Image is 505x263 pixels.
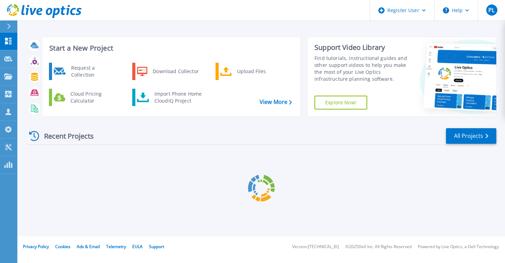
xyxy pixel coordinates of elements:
div: Request a Collection [68,64,118,78]
a: Cookies [55,244,70,249]
a: EULA [132,244,143,249]
div: Upload Files [234,64,285,78]
div: Import Phone Home CloudIQ Project [151,90,205,104]
a: Cloud Pricing Calculator [49,89,120,106]
div: Recent Projects [27,128,103,144]
a: Download Collector [132,63,203,80]
li: Powered by Live Optics, a Dell Technology [418,245,499,249]
li: © 2025 Dell Inc. All Rights Reserved [345,245,412,249]
a: Support [149,244,164,249]
a: Privacy Policy [23,244,49,249]
a: All Projects [446,128,496,144]
div: Download Collector [149,64,202,78]
a: Ads & Email [77,244,100,249]
a: Request a Collection [49,63,120,80]
div: Support Video Library [314,43,409,52]
a: Upload Files [216,63,287,80]
span: PL [488,7,495,13]
a: View More [260,99,292,105]
li: Version: [TECHNICAL_ID] [292,245,339,249]
div: Find tutorials, instructional guides and other support videos to help you make the most of your L... [314,55,409,82]
a: Telemetry [106,244,126,249]
a: Explore Now! [314,96,367,109]
div: Cloud Pricing Calculator [67,90,118,104]
h3: Start a New Project [49,44,292,52]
